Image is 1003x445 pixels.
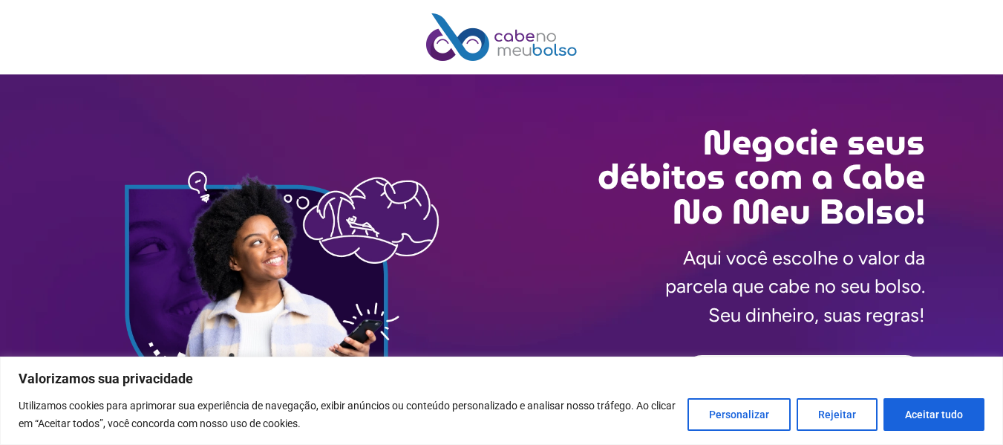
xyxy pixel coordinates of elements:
img: Cabe no Meu Bolso [426,13,578,61]
p: Valorizamos sua privacidade [19,370,984,388]
p: Utilizamos cookies para aprimorar sua experiência de navegação, exibir anúncios ou conteúdo perso... [19,397,676,432]
button: Personalizar [687,398,791,431]
h2: Negocie seus débitos com a Cabe No Meu Bolso! [502,126,925,229]
button: Rejeitar [797,398,878,431]
button: Aceitar tudo [883,398,984,431]
p: Aqui você escolhe o valor da parcela que cabe no seu bolso. Seu dinheiro, suas regras! [665,244,925,329]
a: Consultar meu CPF [682,355,925,395]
